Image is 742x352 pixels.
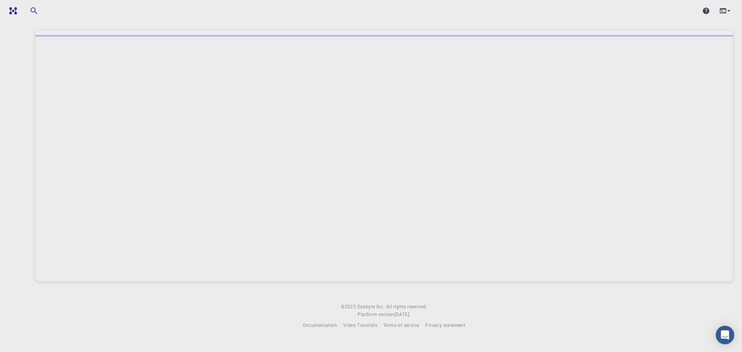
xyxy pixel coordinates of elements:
span: [DATE] . [395,311,411,317]
a: [DATE]. [395,311,411,318]
a: Terms of service [383,321,419,329]
img: logo [6,7,17,15]
div: Open Intercom Messenger [716,326,734,344]
span: Platform version [357,311,394,318]
span: All rights reserved. [386,303,427,311]
a: Privacy statement [425,321,465,329]
span: Privacy statement [425,322,465,328]
span: Video Tutorials [343,322,377,328]
a: Documentation [303,321,337,329]
span: © 2025 [341,303,357,311]
span: Documentation [303,322,337,328]
span: Terms of service [383,322,419,328]
a: Exabyte Inc. [357,303,385,311]
span: Exabyte Inc. [357,303,385,309]
a: Video Tutorials [343,321,377,329]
